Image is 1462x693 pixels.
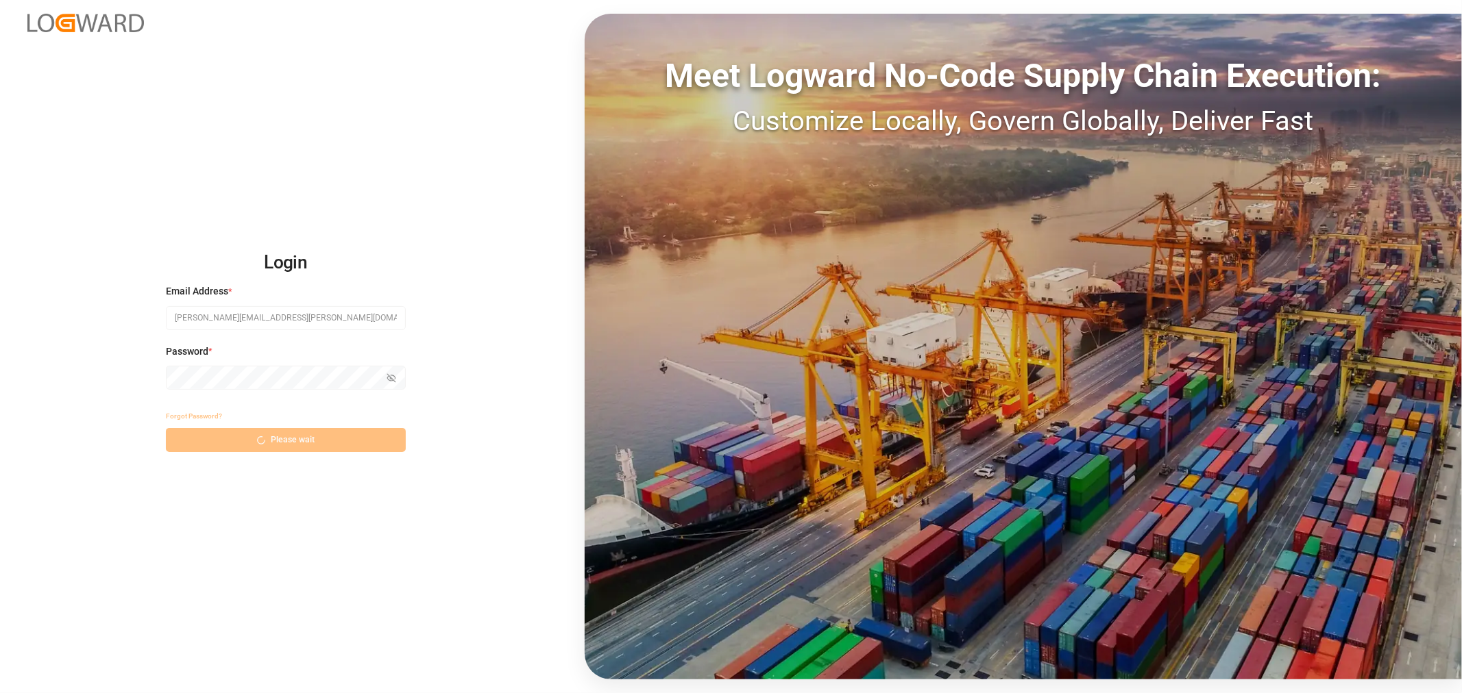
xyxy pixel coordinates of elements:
img: Logward_new_orange.png [27,14,144,32]
span: Email Address [166,284,228,299]
div: Customize Locally, Govern Globally, Deliver Fast [585,101,1462,142]
input: Enter your email [166,306,406,330]
span: Password [166,344,208,359]
div: Meet Logward No-Code Supply Chain Execution: [585,51,1462,101]
h2: Login [166,241,406,285]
